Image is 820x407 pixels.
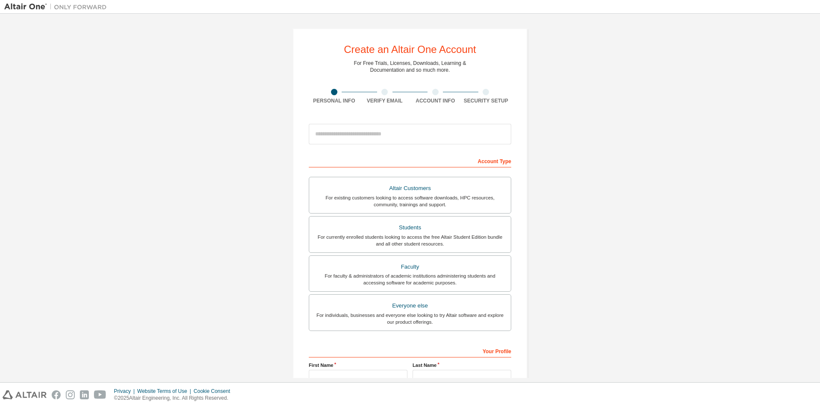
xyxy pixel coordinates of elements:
img: altair_logo.svg [3,390,47,399]
div: Faculty [314,261,506,273]
img: youtube.svg [94,390,106,399]
div: Your Profile [309,344,511,357]
img: linkedin.svg [80,390,89,399]
div: Everyone else [314,300,506,312]
div: Account Info [410,97,461,104]
div: Verify Email [360,97,410,104]
label: First Name [309,362,407,369]
div: For individuals, businesses and everyone else looking to try Altair software and explore our prod... [314,312,506,325]
img: instagram.svg [66,390,75,399]
div: Account Type [309,154,511,167]
div: Students [314,222,506,234]
div: Cookie Consent [193,388,235,395]
div: Privacy [114,388,137,395]
div: For Free Trials, Licenses, Downloads, Learning & Documentation and so much more. [354,60,466,73]
div: Personal Info [309,97,360,104]
div: For existing customers looking to access software downloads, HPC resources, community, trainings ... [314,194,506,208]
img: Altair One [4,3,111,11]
div: Security Setup [461,97,512,104]
img: facebook.svg [52,390,61,399]
label: Last Name [413,362,511,369]
div: For currently enrolled students looking to access the free Altair Student Edition bundle and all ... [314,234,506,247]
div: Altair Customers [314,182,506,194]
div: Create an Altair One Account [344,44,476,55]
p: © 2025 Altair Engineering, Inc. All Rights Reserved. [114,395,235,402]
div: For faculty & administrators of academic institutions administering students and accessing softwa... [314,272,506,286]
div: Website Terms of Use [137,388,193,395]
